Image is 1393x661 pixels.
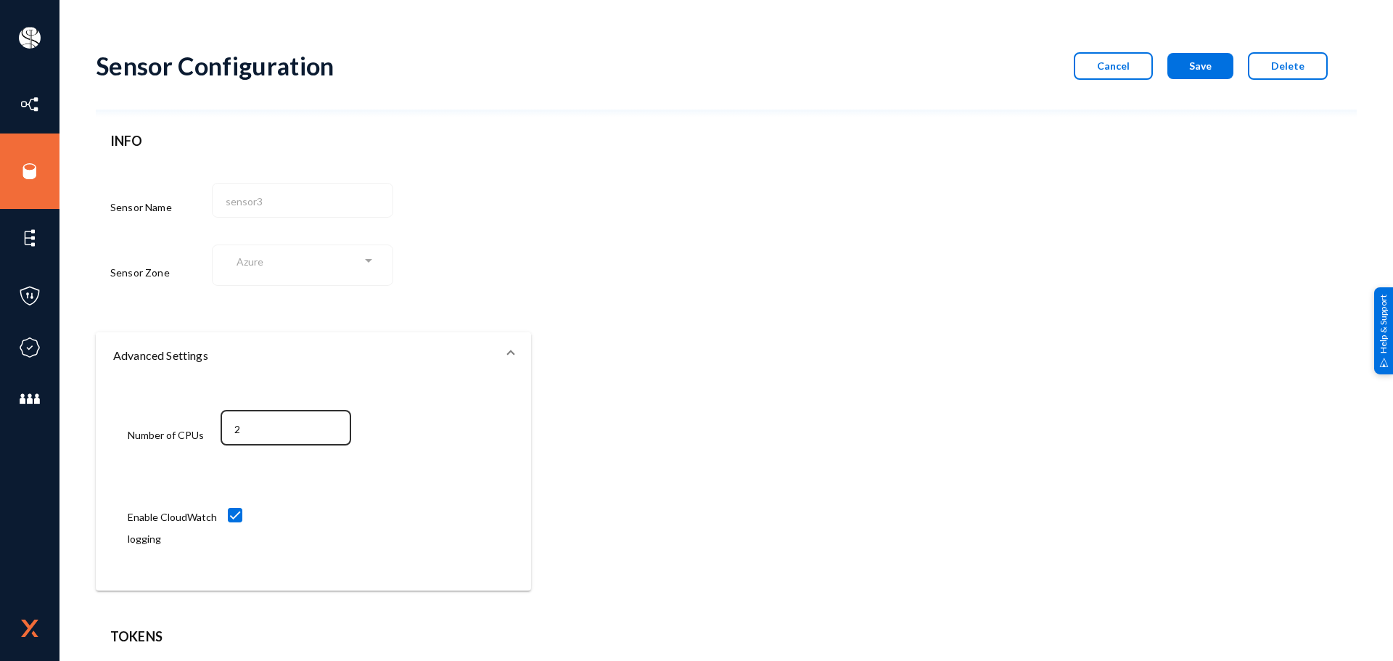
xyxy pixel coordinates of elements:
input: Name [226,195,386,208]
span: Delete [1271,59,1304,72]
img: icon-compliance.svg [19,337,41,358]
header: INFO [110,131,517,151]
button: Cancel [1074,52,1153,80]
span: Azure [237,255,263,268]
div: Number of CPUs [128,408,221,463]
span: Cancel [1097,59,1130,72]
img: icon-policies.svg [19,285,41,307]
input: 1-64 [234,423,344,436]
img: icon-sources.svg [19,160,41,182]
img: icon-elements.svg [19,227,41,249]
div: Sensor Zone [110,242,212,303]
div: Sensor Configuration [96,51,334,81]
header: Tokens [110,627,1342,646]
img: help_support.svg [1379,358,1389,367]
img: icon-inventory.svg [19,94,41,115]
div: Sensor Name [110,180,212,235]
img: icon-members.svg [19,388,41,410]
div: Help & Support [1374,287,1393,374]
div: Advanced Settings [96,379,531,591]
div: Enable CloudWatch logging [128,506,221,550]
a: Cancel [1059,59,1153,72]
img: ACg8ocIa8OWj5FIzaB8MU-JIbNDt0RWcUDl_eQ0ZyYxN7rWYZ1uJfn9p=s96-c [19,27,41,49]
span: Save [1189,59,1212,72]
mat-panel-title: Advanced Settings [113,347,496,364]
button: Save [1167,53,1233,79]
button: Delete [1248,52,1328,80]
mat-expansion-panel-header: Advanced Settings [96,332,531,379]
